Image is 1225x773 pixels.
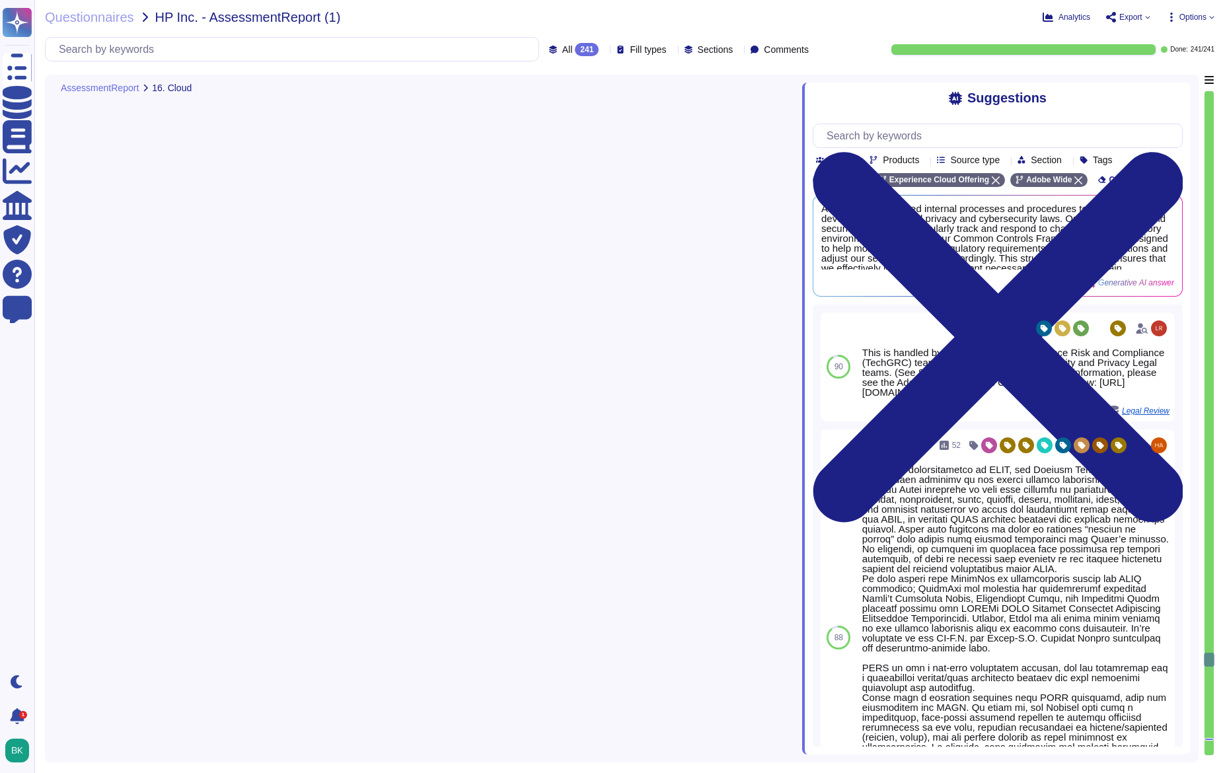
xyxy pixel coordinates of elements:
span: AssessmentReport [61,83,139,92]
span: 88 [835,634,843,642]
input: Search by keywords [820,124,1182,147]
img: user [1151,320,1167,336]
div: 241 [575,43,599,56]
input: Search by keywords [52,38,538,61]
span: Comments [764,45,809,54]
span: Analytics [1058,13,1090,21]
span: All [562,45,573,54]
span: 241 / 241 [1191,46,1214,53]
span: 16. Cloud [152,83,192,92]
span: Export [1119,13,1142,21]
span: Sections [698,45,733,54]
span: Options [1179,13,1206,21]
button: user [3,736,38,765]
div: 1 [19,711,27,719]
span: HP Inc. - AssessmentReport (1) [155,11,341,24]
button: Analytics [1043,12,1090,22]
img: user [5,739,29,762]
span: Fill types [630,45,666,54]
img: user [1151,437,1167,453]
span: Done: [1170,46,1188,53]
span: 90 [835,363,843,371]
span: Questionnaires [45,11,134,24]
